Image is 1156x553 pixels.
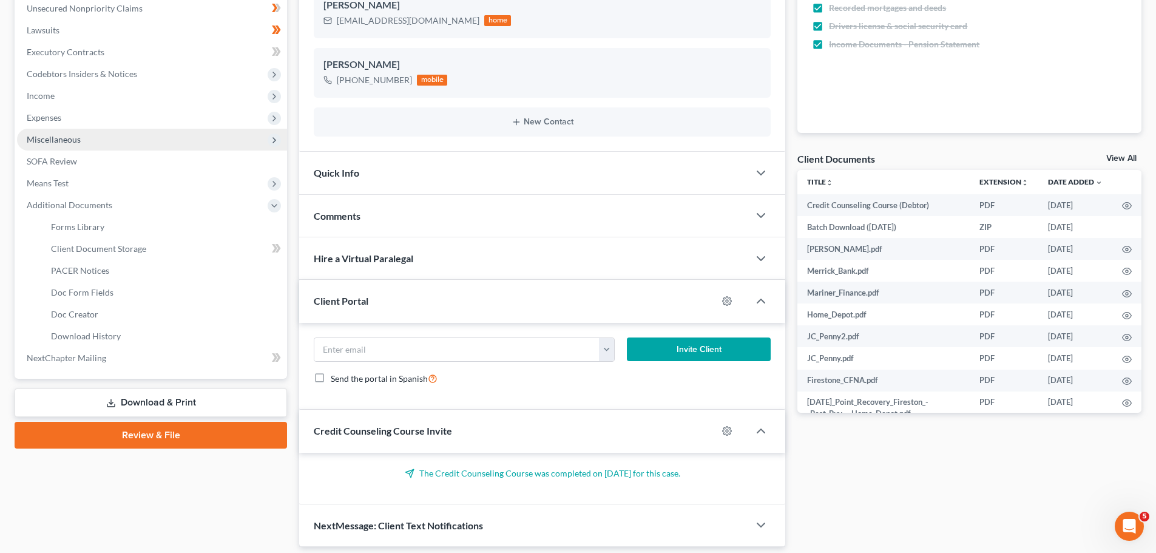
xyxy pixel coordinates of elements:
td: PDF [970,260,1038,282]
span: Doc Creator [51,309,98,319]
div: [PHONE_NUMBER] [337,74,412,86]
a: NextChapter Mailing [17,347,287,369]
a: PACER Notices [41,260,287,282]
i: unfold_more [826,179,833,186]
span: Doc Form Fields [51,287,113,297]
td: PDF [970,347,1038,369]
a: SOFA Review [17,151,287,172]
td: Batch Download ([DATE]) [797,216,970,238]
td: [PERSON_NAME].pdf [797,238,970,260]
td: [DATE] [1038,370,1112,392]
span: Credit Counseling Course Invite [314,425,452,436]
div: [EMAIL_ADDRESS][DOMAIN_NAME] [337,15,479,27]
span: Additional Documents [27,200,112,210]
input: Enter email [314,338,600,361]
td: Firestone_CFNA.pdf [797,370,970,392]
td: Credit Counseling Course (Debtor) [797,194,970,216]
td: JC_Penny.pdf [797,347,970,369]
i: expand_more [1095,179,1103,186]
button: Invite Client [627,338,771,362]
a: View All [1106,154,1137,163]
a: Extensionunfold_more [979,177,1029,186]
a: Forms Library [41,216,287,238]
span: Unsecured Nonpriority Claims [27,3,143,13]
td: [DATE] [1038,325,1112,347]
span: Income Documents - Pension Statement [829,38,979,50]
td: PDF [970,282,1038,304]
td: Home_Depot.pdf [797,304,970,325]
td: PDF [970,392,1038,425]
span: Client Portal [314,295,368,307]
td: PDF [970,370,1038,392]
div: home [484,15,511,26]
span: Download History [51,331,121,341]
td: [DATE] [1038,282,1112,304]
iframe: Intercom live chat [1115,512,1144,541]
a: Date Added expand_more [1048,177,1103,186]
td: PDF [970,325,1038,347]
a: Titleunfold_more [807,177,833,186]
p: The Credit Counseling Course was completed on [DATE] for this case. [314,467,771,480]
td: [DATE] [1038,347,1112,369]
span: Forms Library [51,222,104,232]
div: Client Documents [797,152,875,165]
td: [DATE] [1038,216,1112,238]
a: Download & Print [15,388,287,417]
td: ZIP [970,216,1038,238]
a: Download History [41,325,287,347]
td: JC_Penny2.pdf [797,325,970,347]
td: [DATE] [1038,194,1112,216]
a: Executory Contracts [17,41,287,63]
span: Drivers license & social security card [829,20,967,32]
td: Merrick_Bank.pdf [797,260,970,282]
span: Expenses [27,112,61,123]
a: Review & File [15,422,287,449]
td: [DATE]_Point_Recovery_Fireston_-_Best_Buy_-_Home_Depot.pdf [797,392,970,425]
span: 5 [1140,512,1149,521]
span: Codebtors Insiders & Notices [27,69,137,79]
a: Doc Creator [41,304,287,325]
span: SOFA Review [27,156,77,166]
a: Client Document Storage [41,238,287,260]
td: [DATE] [1038,260,1112,282]
span: NextMessage: Client Text Notifications [314,520,483,531]
td: PDF [970,304,1038,325]
div: [PERSON_NAME] [323,58,761,72]
a: Lawsuits [17,19,287,41]
td: PDF [970,194,1038,216]
span: NextChapter Mailing [27,353,106,363]
button: New Contact [323,117,761,127]
span: PACER Notices [51,265,109,276]
td: [DATE] [1038,238,1112,260]
span: Hire a Virtual Paralegal [314,253,413,264]
i: unfold_more [1021,179,1029,186]
div: mobile [417,75,447,86]
td: [DATE] [1038,392,1112,425]
span: Miscellaneous [27,134,81,144]
span: Comments [314,210,360,222]
td: Mariner_Finance.pdf [797,282,970,304]
span: Send the portal in Spanish [331,373,428,384]
span: Quick Info [314,167,359,178]
span: Income [27,90,55,101]
td: PDF [970,238,1038,260]
a: Doc Form Fields [41,282,287,304]
span: Executory Contracts [27,47,104,57]
span: Client Document Storage [51,243,146,254]
span: Recorded mortgages and deeds [829,2,946,14]
span: Means Test [27,178,69,188]
td: [DATE] [1038,304,1112,325]
span: Lawsuits [27,25,59,35]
